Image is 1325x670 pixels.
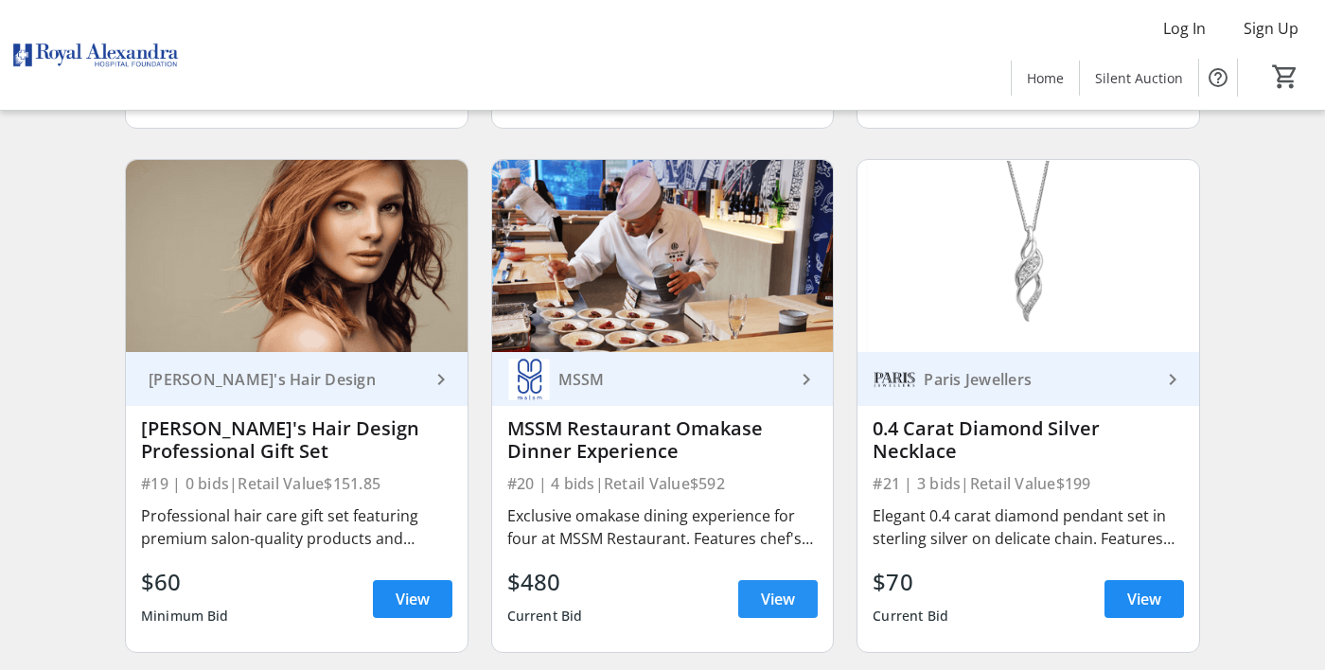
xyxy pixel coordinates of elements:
span: View [761,588,795,610]
div: MSSM [551,370,796,389]
div: MSSM Restaurant Omakase Dinner Experience [507,417,819,463]
a: Silent Auction [1080,61,1198,96]
div: Exclusive omakase dining experience for four at MSSM Restaurant. Features chef's selection tastin... [507,504,819,550]
a: Paris JewellersParis Jewellers [857,352,1199,406]
img: MSSM Restaurant Omakase Dinner Experience [492,160,834,352]
button: Help [1199,59,1237,97]
span: Sign Up [1244,17,1298,40]
div: $70 [873,565,948,599]
img: Royal Alexandra Hospital Foundation's Logo [11,8,180,102]
a: [PERSON_NAME]'s Hair Design [126,352,468,406]
div: #21 | 3 bids | Retail Value $199 [873,470,1184,497]
span: View [396,588,430,610]
img: 0.4 Carat Diamond Silver Necklace [857,160,1199,352]
div: Current Bid [507,599,583,633]
div: $60 [141,565,229,599]
div: Current Bid [873,599,948,633]
div: [PERSON_NAME]'s Hair Design Professional Gift Set [141,417,452,463]
mat-icon: keyboard_arrow_right [430,368,452,391]
a: View [373,580,452,618]
a: View [1104,580,1184,618]
span: View [1127,588,1161,610]
mat-icon: keyboard_arrow_right [795,368,818,391]
div: 0.4 Carat Diamond Silver Necklace [873,417,1184,463]
img: MSSM [507,358,551,401]
div: Elegant 0.4 carat diamond pendant set in sterling silver on delicate chain. Features brilliant-cu... [873,504,1184,550]
a: View [738,580,818,618]
button: Cart [1268,60,1302,94]
button: Log In [1148,13,1221,44]
a: Home [1012,61,1079,96]
div: #19 | 0 bids | Retail Value $151.85 [141,470,452,497]
img: Martini's Hair Design Professional Gift Set [126,160,468,352]
a: MSSMMSSM [492,352,834,406]
div: $480 [507,565,583,599]
span: Log In [1163,17,1206,40]
mat-icon: keyboard_arrow_right [1161,368,1184,391]
div: [PERSON_NAME]'s Hair Design [141,370,430,389]
span: Home [1027,68,1064,88]
div: Minimum Bid [141,599,229,633]
div: Paris Jewellers [916,370,1161,389]
div: #20 | 4 bids | Retail Value $592 [507,470,819,497]
img: Paris Jewellers [873,358,916,401]
span: Silent Auction [1095,68,1183,88]
button: Sign Up [1228,13,1314,44]
div: Professional hair care gift set featuring premium salon-quality products and styling tools. Inclu... [141,504,452,550]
